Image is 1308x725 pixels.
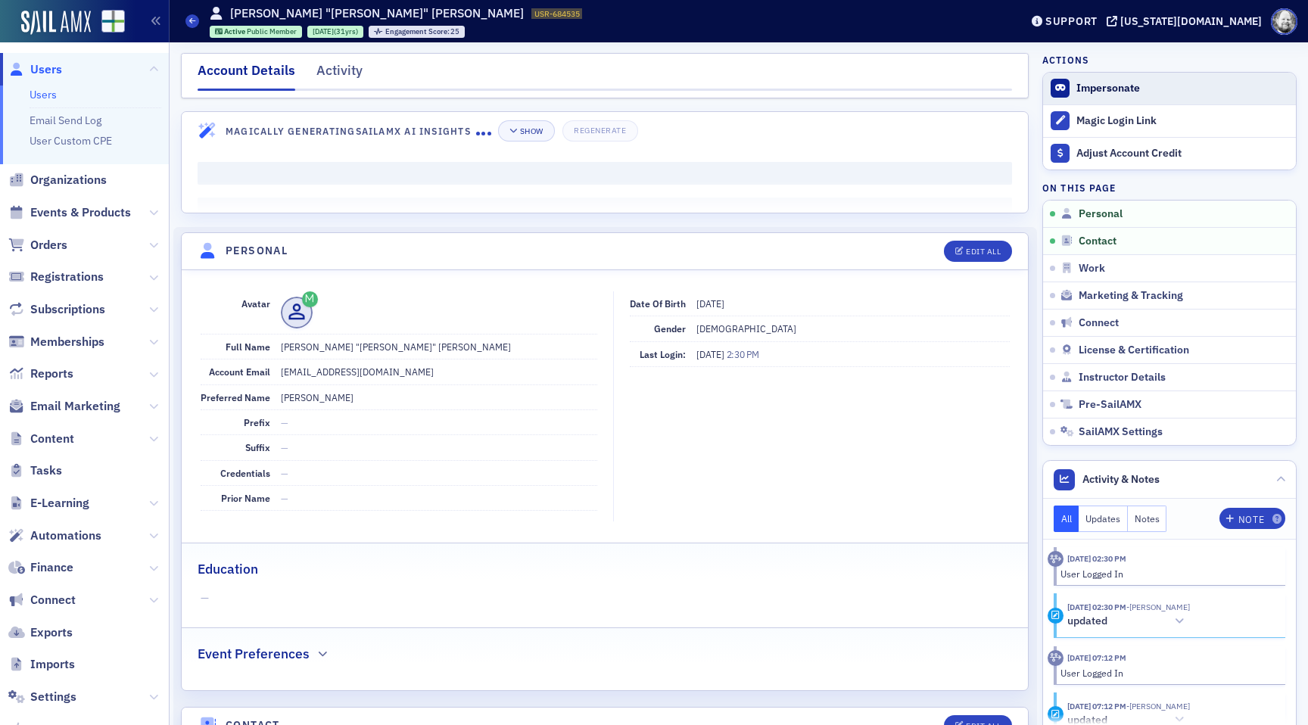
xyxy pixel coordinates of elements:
[30,559,73,576] span: Finance
[201,590,1010,606] span: —
[1045,14,1098,28] div: Support
[215,26,297,36] a: Active Public Member
[1067,701,1126,711] time: 9/21/2025 07:12 PM
[696,297,724,310] span: [DATE]
[630,297,686,310] span: Date of Birth
[220,467,270,479] span: Credentials
[727,348,759,360] span: 2:30 PM
[1067,553,1126,564] time: 9/22/2025 02:30 PM
[316,61,363,89] div: Activity
[226,341,270,353] span: Full Name
[1048,608,1064,624] div: Update
[520,127,543,135] div: Show
[8,624,73,641] a: Exports
[21,11,91,35] img: SailAMX
[198,644,310,664] h2: Event Preferences
[30,462,62,479] span: Tasks
[30,301,105,318] span: Subscriptions
[209,366,270,378] span: Account Email
[1042,53,1089,67] h4: Actions
[1054,506,1079,532] button: All
[498,120,555,142] button: Show
[245,441,270,453] span: Suffix
[1079,344,1189,357] span: License & Certification
[1120,14,1262,28] div: [US_STATE][DOMAIN_NAME]
[30,689,76,705] span: Settings
[1048,650,1064,666] div: Activity
[1079,425,1163,439] span: SailAMX Settings
[281,441,288,453] span: —
[944,241,1012,262] button: Edit All
[30,237,67,254] span: Orders
[8,592,76,608] a: Connect
[230,5,524,22] h1: [PERSON_NAME] "[PERSON_NAME]" [PERSON_NAME]
[1048,706,1064,722] div: Update
[1060,666,1275,680] div: User Logged In
[210,26,303,38] div: Active: Active: Public Member
[369,26,465,38] div: Engagement Score: 25
[30,366,73,382] span: Reports
[1126,701,1190,711] span: Todd Shirey
[244,416,270,428] span: Prefix
[8,462,62,479] a: Tasks
[1079,506,1128,532] button: Updates
[1067,652,1126,663] time: 9/21/2025 07:12 PM
[1079,371,1166,384] span: Instructor Details
[226,243,288,259] h4: Personal
[1060,567,1275,580] div: User Logged In
[385,26,451,36] span: Engagement Score :
[1126,602,1190,612] span: Todd Shirey
[30,88,57,101] a: Users
[30,495,89,512] span: E-Learning
[1079,235,1116,248] span: Contact
[30,172,107,188] span: Organizations
[1067,602,1126,612] time: 9/22/2025 02:30 PM
[221,492,270,504] span: Prior Name
[30,527,101,544] span: Automations
[281,359,597,384] dd: [EMAIL_ADDRESS][DOMAIN_NAME]
[198,61,295,91] div: Account Details
[8,237,67,254] a: Orders
[1076,147,1288,160] div: Adjust Account Credit
[307,26,363,38] div: 1994-09-12 00:00:00
[966,247,1001,256] div: Edit All
[247,26,297,36] span: Public Member
[30,204,131,221] span: Events & Products
[1271,8,1297,35] span: Profile
[198,559,258,579] h2: Education
[534,8,580,19] span: USR-684535
[640,348,686,360] span: Last Login:
[8,269,104,285] a: Registrations
[201,391,270,403] span: Preferred Name
[30,269,104,285] span: Registrations
[101,10,125,33] img: SailAMX
[226,124,476,138] h4: Magically Generating SailAMX AI Insights
[1076,114,1288,128] div: Magic Login Link
[30,656,75,673] span: Imports
[1042,181,1297,194] h4: On this page
[654,322,686,334] span: Gender
[30,61,62,78] span: Users
[8,334,104,350] a: Memberships
[30,592,76,608] span: Connect
[1079,316,1119,330] span: Connect
[281,385,597,409] dd: [PERSON_NAME]
[91,10,125,36] a: View Homepage
[1079,262,1105,275] span: Work
[1079,207,1123,221] span: Personal
[30,431,74,447] span: Content
[385,28,460,36] div: 25
[8,527,101,544] a: Automations
[224,26,247,36] span: Active
[8,172,107,188] a: Organizations
[8,61,62,78] a: Users
[8,301,105,318] a: Subscriptions
[8,689,76,705] a: Settings
[696,316,1010,341] dd: [DEMOGRAPHIC_DATA]
[1079,289,1183,303] span: Marketing & Tracking
[281,334,597,359] dd: [PERSON_NAME] "[PERSON_NAME]" [PERSON_NAME]
[281,467,288,479] span: —
[1128,506,1167,532] button: Notes
[1067,614,1190,630] button: updated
